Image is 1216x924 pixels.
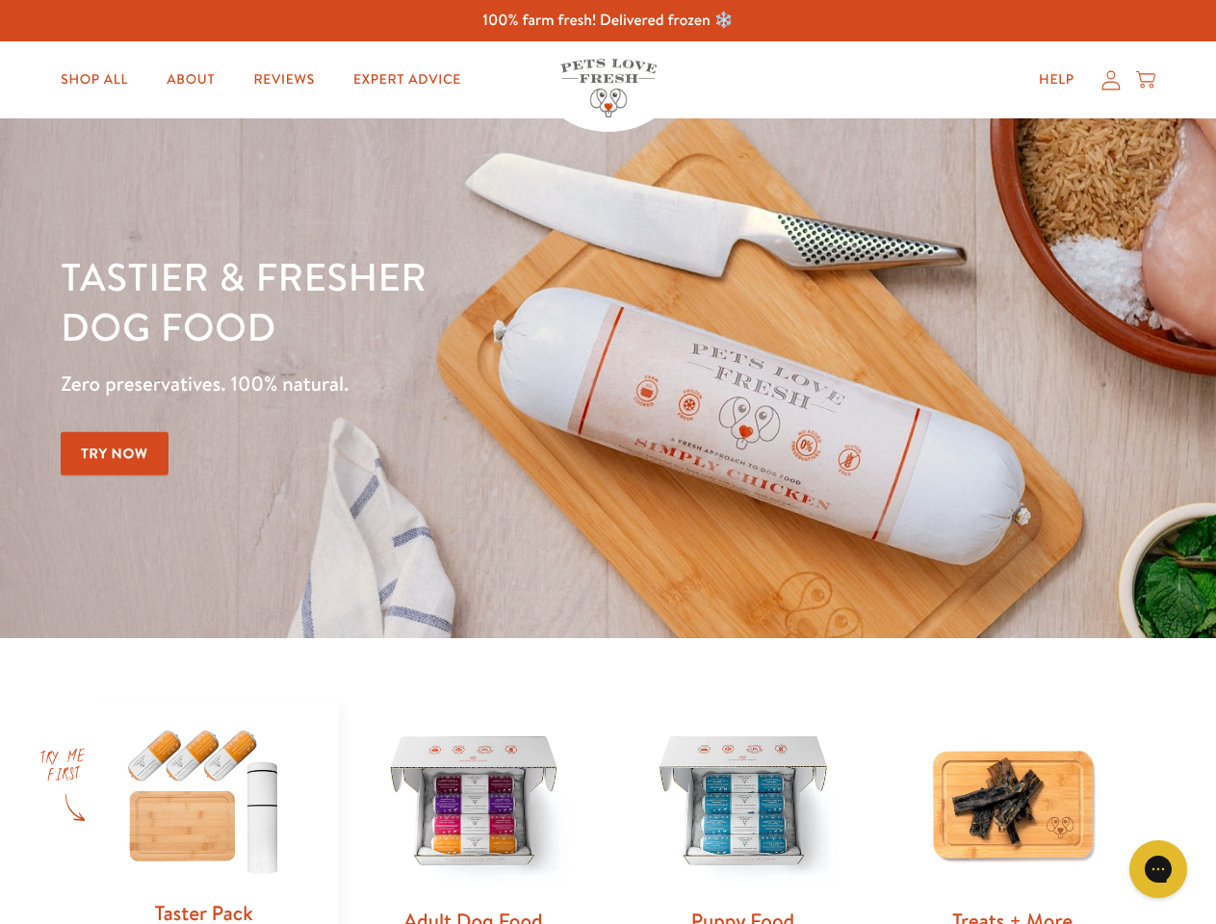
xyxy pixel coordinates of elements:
[1120,834,1197,905] iframe: Gorgias live chat messenger
[45,61,143,99] a: Shop All
[61,432,168,475] a: Try Now
[338,61,477,99] a: Expert Advice
[61,251,790,351] h1: Tastier & fresher dog food
[560,59,657,117] img: Pets Love Fresh
[61,367,790,401] p: Zero preservatives. 100% natural.
[1023,61,1090,99] a: Help
[238,61,329,99] a: Reviews
[151,61,230,99] a: About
